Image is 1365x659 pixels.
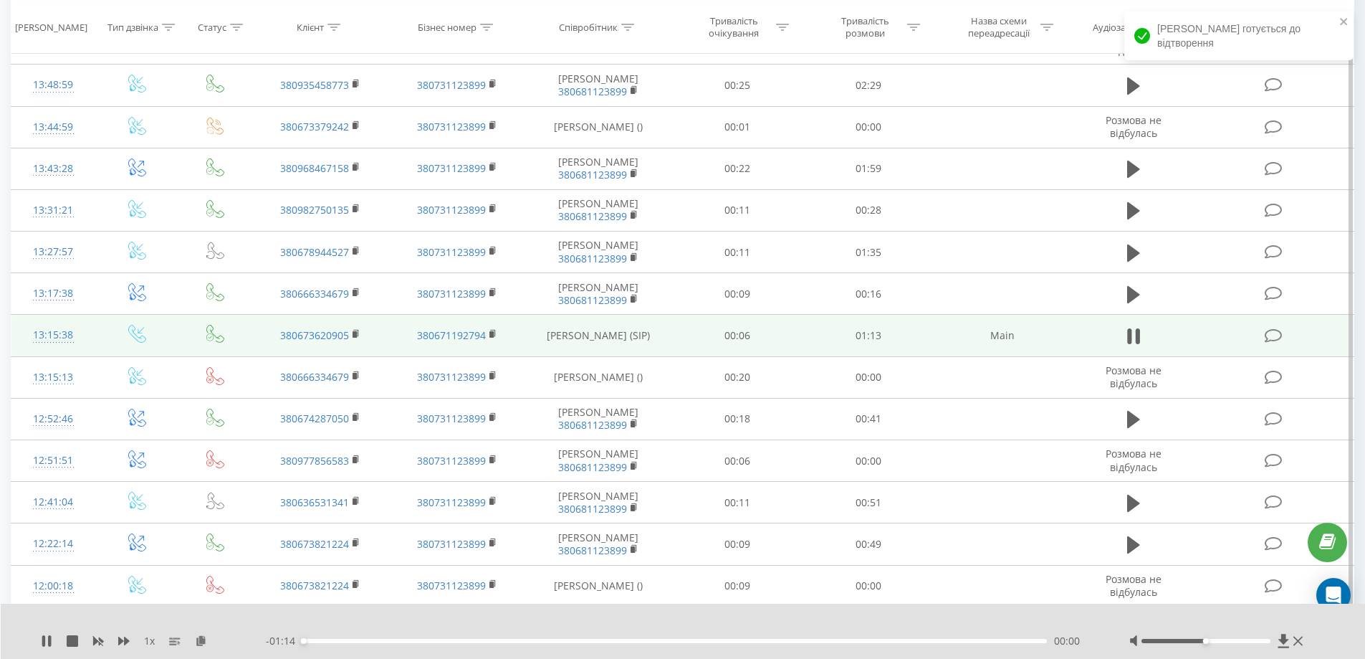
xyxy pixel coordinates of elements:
div: Accessibility label [300,638,306,644]
a: 380673821224 [280,537,349,551]
a: 380731123899 [417,120,486,133]
div: 13:43:28 [26,155,81,183]
span: Розмова не відбулась [1106,364,1162,390]
a: 380681123899 [558,252,627,265]
td: 00:25 [672,65,803,106]
a: 380681123899 [558,418,627,432]
td: 00:00 [803,440,934,482]
td: [PERSON_NAME] [525,65,672,106]
td: [PERSON_NAME] [525,273,672,315]
td: 00:20 [672,356,803,398]
a: 380673821224 [280,579,349,592]
div: Назва схеми переадресації [960,15,1037,39]
span: Розмова не відбулась [1106,447,1162,473]
td: 00:51 [803,482,934,523]
td: 01:35 [803,232,934,273]
td: 00:49 [803,523,934,565]
td: 00:09 [672,273,803,315]
div: 12:22:14 [26,530,81,558]
a: 380674287050 [280,412,349,425]
div: [PERSON_NAME] готується до відтворення [1124,11,1354,60]
td: [PERSON_NAME] [525,523,672,565]
span: Розмова не відбулась [1106,113,1162,140]
a: 380681123899 [558,460,627,474]
div: 13:15:38 [26,321,81,349]
span: 1 x [144,634,155,648]
div: Open Intercom Messenger [1316,578,1351,612]
a: 380731123899 [417,161,486,175]
span: - 01:14 [266,634,302,648]
a: 380977856583 [280,454,349,468]
td: 00:06 [672,440,803,482]
div: 12:52:46 [26,405,81,433]
td: [PERSON_NAME] [525,482,672,523]
div: Тривалість розмови [827,15,904,39]
a: 380935458773 [280,78,349,92]
td: [PERSON_NAME] () [525,565,672,607]
a: 380673379242 [280,120,349,133]
td: 00:06 [672,315,803,356]
div: Клієнт [297,21,324,33]
td: 00:00 [803,565,934,607]
td: 00:11 [672,482,803,523]
td: 00:01 [672,106,803,148]
a: 380731123899 [417,537,486,551]
span: 00:00 [1054,634,1080,648]
div: 12:00:18 [26,572,81,600]
a: 380681123899 [558,168,627,181]
td: 02:29 [803,65,934,106]
a: 380731123899 [417,245,486,259]
td: Main [934,315,1070,356]
a: 380673620905 [280,328,349,342]
td: 00:18 [672,398,803,440]
td: 01:13 [803,315,934,356]
td: [PERSON_NAME] () [525,356,672,398]
a: 380731123899 [417,454,486,468]
div: [PERSON_NAME] [15,21,87,33]
td: 00:16 [803,273,934,315]
span: Розмова не відбулась [1106,572,1162,599]
a: 380982750135 [280,203,349,217]
td: [PERSON_NAME] () [525,106,672,148]
td: 00:09 [672,523,803,565]
div: 13:48:59 [26,71,81,99]
td: [PERSON_NAME] [525,440,672,482]
a: 380681123899 [558,209,627,223]
td: 00:00 [803,356,934,398]
div: 12:41:04 [26,488,81,516]
a: 380731123899 [417,579,486,592]
td: [PERSON_NAME] [525,232,672,273]
a: 380731123899 [417,370,486,384]
td: 00:00 [803,106,934,148]
td: [PERSON_NAME] [525,148,672,189]
div: Accessibility label [1203,638,1209,644]
div: 13:31:21 [26,196,81,224]
td: 00:28 [803,189,934,231]
a: 380731123899 [417,203,486,217]
td: 00:41 [803,398,934,440]
a: 380678944527 [280,245,349,259]
a: 380666334679 [280,287,349,300]
div: 13:44:59 [26,113,81,141]
div: Бізнес номер [418,21,476,33]
div: Аудіозапис розмови [1093,21,1183,33]
button: close [1339,16,1349,29]
a: 380671192794 [417,328,486,342]
a: 380731123899 [417,287,486,300]
a: 380681123899 [558,85,627,98]
div: Тривалість очікування [696,15,772,39]
div: 12:51:51 [26,447,81,475]
td: 00:22 [672,148,803,189]
td: 00:09 [672,565,803,607]
a: 380681123899 [558,293,627,307]
a: 380731123899 [417,496,486,509]
td: 00:11 [672,189,803,231]
div: 13:17:38 [26,280,81,308]
div: 13:27:57 [26,238,81,266]
td: 01:59 [803,148,934,189]
a: 380636531341 [280,496,349,509]
div: Співробітник [559,21,618,33]
a: 380731123899 [417,412,486,425]
a: 380731123899 [417,78,486,92]
a: 380681123899 [558,544,627,557]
